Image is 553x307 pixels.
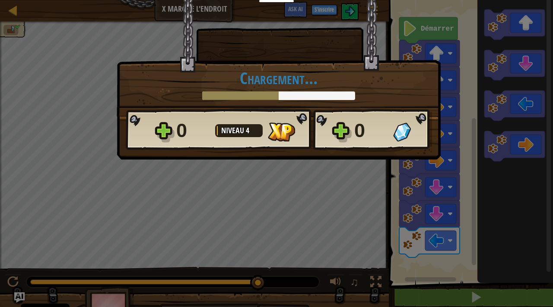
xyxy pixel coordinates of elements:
[176,117,210,144] div: 0
[126,69,432,87] h1: Chargement...
[393,122,411,141] img: Gemmes gagnées
[221,125,246,136] span: Niveau
[354,117,388,144] div: 0
[268,122,295,141] img: XP gagnée
[246,125,249,136] span: 4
